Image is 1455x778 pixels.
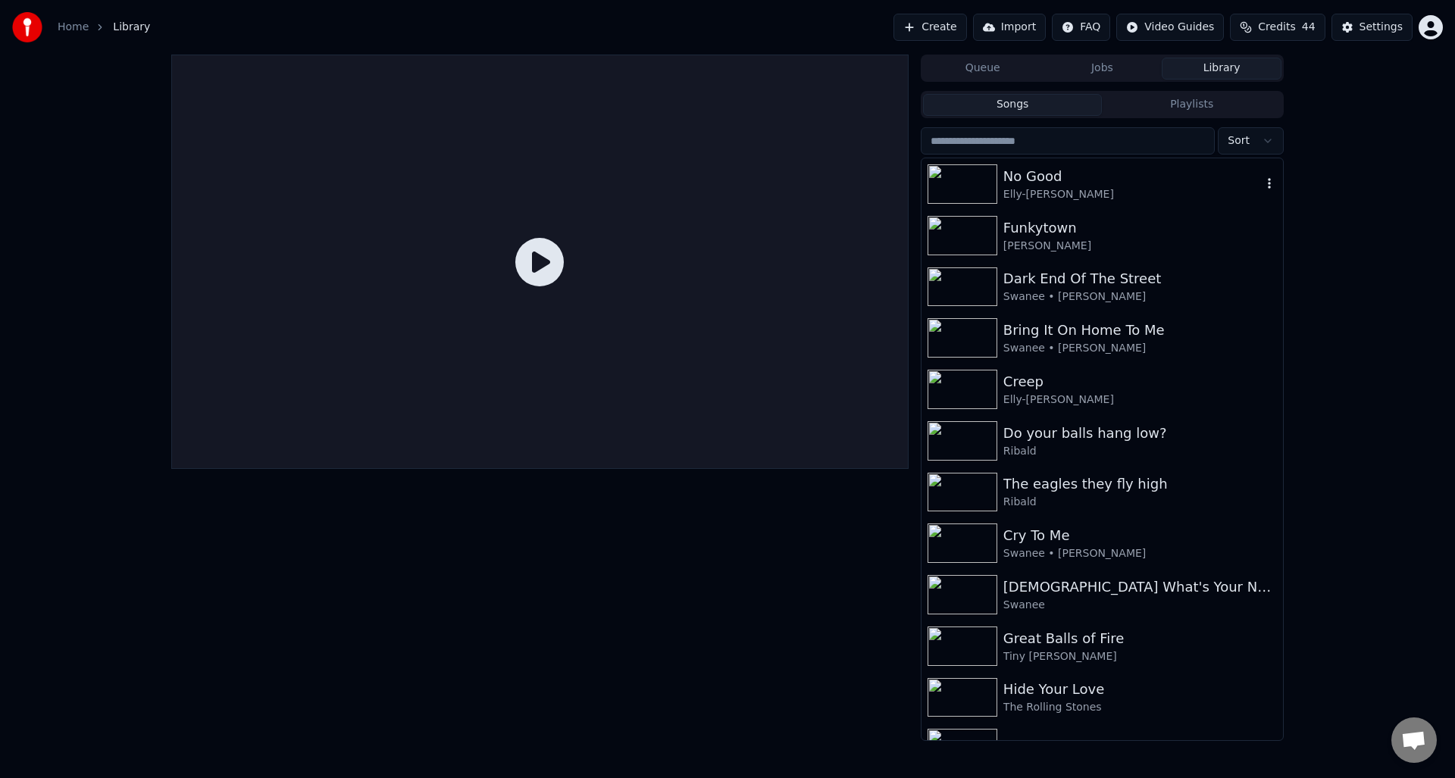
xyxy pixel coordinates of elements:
div: Swanee • [PERSON_NAME] [1003,341,1277,356]
div: Do your balls hang low? [1003,423,1277,444]
div: The Rolling Stones [1003,700,1277,715]
span: Sort [1228,133,1250,148]
div: Cry To Me [1003,525,1277,546]
div: The eagles they fly high [1003,473,1277,495]
img: youka [12,12,42,42]
button: Playlists [1102,94,1281,116]
button: Jobs [1043,58,1162,80]
button: Library [1162,58,1281,80]
div: Open chat [1391,717,1437,763]
span: Credits [1258,20,1295,35]
button: Create [893,14,967,41]
div: Ribald [1003,495,1277,510]
button: FAQ [1052,14,1110,41]
button: Video Guides [1116,14,1224,41]
nav: breadcrumb [58,20,150,35]
div: Hide Your Love [1003,679,1277,700]
div: Tiny [PERSON_NAME] [1003,649,1277,664]
div: [DEMOGRAPHIC_DATA] What's Your Name [1003,576,1277,598]
button: Settings [1331,14,1413,41]
div: Great Balls of Fire [1003,628,1277,649]
div: Swanee [1003,598,1277,613]
div: Elly-[PERSON_NAME] [1003,392,1277,408]
button: Credits44 [1230,14,1325,41]
span: 44 [1302,20,1316,35]
div: Swanee • [PERSON_NAME] [1003,546,1277,561]
div: Ribald [1003,444,1277,459]
a: Home [58,20,89,35]
div: Dark End Of The Street [1003,268,1277,289]
div: No Good [1003,166,1262,187]
div: Funkytown [1003,217,1277,239]
div: Swanee • [PERSON_NAME] [1003,289,1277,305]
div: Elly-[PERSON_NAME] [1003,187,1262,202]
span: Library [113,20,150,35]
button: Songs [923,94,1103,116]
div: [PERSON_NAME] [1003,239,1277,254]
div: Bring It On Home To Me [1003,320,1277,341]
div: Creep [1003,371,1277,392]
div: Woodpeckers hole [1003,738,1277,759]
button: Import [973,14,1046,41]
div: Settings [1360,20,1403,35]
button: Queue [923,58,1043,80]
